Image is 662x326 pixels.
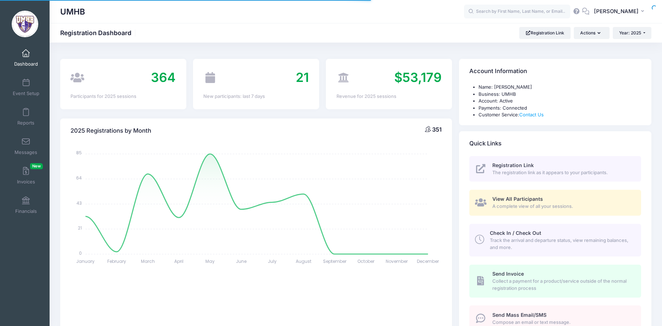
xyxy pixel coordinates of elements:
tspan: February [107,258,126,264]
span: Send Mass Email/SMS [492,312,547,318]
tspan: 64 [77,175,82,181]
li: Account: Active [479,98,641,105]
h1: Registration Dashboard [60,29,137,37]
h4: Account Information [469,61,527,82]
span: Reports [17,120,34,126]
span: Financials [15,208,37,214]
a: Dashboard [9,45,43,70]
span: 351 [432,126,442,133]
tspan: September [323,258,347,264]
li: Name: [PERSON_NAME] [479,84,641,91]
div: Revenue for 2025 sessions [336,93,442,100]
li: Business: UMHB [479,91,641,98]
a: Event Setup [9,75,43,100]
tspan: 0 [79,250,82,256]
tspan: March [141,258,155,264]
span: Dashboard [14,61,38,67]
span: The registration link as it appears to your participants. [492,169,633,176]
span: Compose an email or text message. [492,319,633,326]
div: New participants: last 7 days [203,93,309,100]
tspan: 85 [77,150,82,156]
h4: Quick Links [469,133,502,154]
li: Customer Service: [479,111,641,118]
tspan: January [77,258,95,264]
span: Check In / Check Out [490,230,541,236]
a: Contact Us [519,112,544,117]
h4: 2025 Registrations by Month [70,121,151,141]
span: Collect a payment for a product/service outside of the normal registration process [492,278,633,292]
span: Event Setup [13,90,39,96]
a: Send Invoice Collect a payment for a product/service outside of the normal registration process [469,265,641,297]
div: Participants for 2025 sessions [70,93,176,100]
a: Financials [9,193,43,217]
a: InvoicesNew [9,163,43,188]
span: New [30,163,43,169]
a: Registration Link [519,27,571,39]
span: Year: 2025 [619,30,641,35]
span: Send Invoice [492,271,524,277]
tspan: June [236,258,247,264]
tspan: May [205,258,215,264]
tspan: December [417,258,440,264]
button: [PERSON_NAME] [589,4,651,20]
tspan: 21 [78,225,82,231]
tspan: 43 [77,200,82,206]
input: Search by First Name, Last Name, or Email... [464,5,570,19]
a: Check In / Check Out Track the arrival and departure status, view remaining balances, and more. [469,224,641,256]
button: Year: 2025 [613,27,651,39]
a: Reports [9,104,43,129]
span: 364 [151,70,176,85]
span: Invoices [17,179,35,185]
span: 21 [296,70,309,85]
span: Registration Link [492,162,534,168]
span: [PERSON_NAME] [594,7,639,15]
a: View All Participants A complete view of all your sessions. [469,190,641,216]
a: Messages [9,134,43,159]
span: Messages [15,149,37,155]
tspan: October [357,258,375,264]
img: UMHB [12,11,38,37]
tspan: August [296,258,311,264]
a: Registration Link The registration link as it appears to your participants. [469,156,641,182]
span: View All Participants [492,196,543,202]
span: Track the arrival and departure status, view remaining balances, and more. [490,237,633,251]
span: A complete view of all your sessions. [492,203,633,210]
tspan: July [268,258,277,264]
tspan: November [386,258,408,264]
tspan: April [174,258,183,264]
button: Actions [574,27,609,39]
h1: UMHB [60,4,85,20]
li: Payments: Connected [479,105,641,112]
span: $53,179 [394,70,442,85]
